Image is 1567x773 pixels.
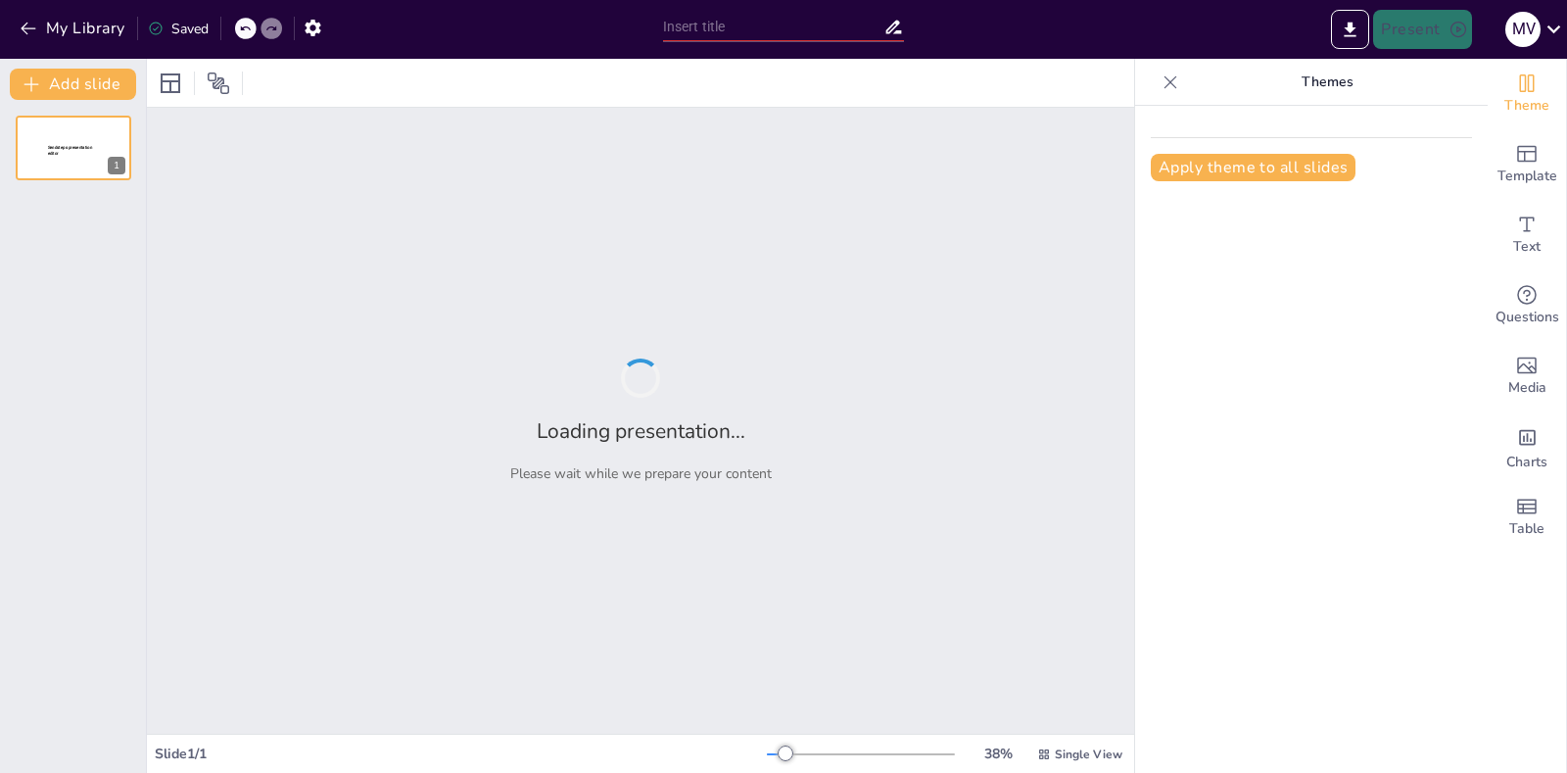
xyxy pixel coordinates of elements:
button: Apply theme to all slides [1151,154,1355,181]
button: My Library [15,13,133,44]
div: 1 [108,157,125,174]
div: Add charts and graphs [1488,411,1566,482]
h2: Loading presentation... [537,417,745,445]
span: Table [1509,518,1544,540]
button: Export to PowerPoint [1331,10,1369,49]
div: Layout [155,68,186,99]
div: Slide 1 / 1 [155,745,767,763]
span: Template [1497,166,1557,187]
input: Insert title [663,13,884,41]
span: Questions [1496,307,1559,328]
p: Please wait while we prepare your content [510,464,772,483]
div: 1 [16,116,131,180]
div: Add ready made slides [1488,129,1566,200]
span: Text [1513,236,1541,258]
span: Theme [1504,95,1549,117]
div: Get real-time input from your audience [1488,270,1566,341]
div: Add a table [1488,482,1566,553]
div: 38 % [974,745,1021,763]
span: Charts [1506,452,1547,473]
span: Single View [1055,747,1122,762]
div: Add text boxes [1488,200,1566,270]
div: Saved [148,20,209,38]
span: Media [1508,377,1546,399]
button: Add slide [10,69,136,100]
div: m V [1505,12,1541,47]
p: Themes [1186,59,1468,106]
span: Sendsteps presentation editor [48,145,92,156]
div: Change the overall theme [1488,59,1566,129]
button: Present [1373,10,1471,49]
span: Position [207,72,230,95]
button: m V [1505,10,1541,49]
div: Add images, graphics, shapes or video [1488,341,1566,411]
